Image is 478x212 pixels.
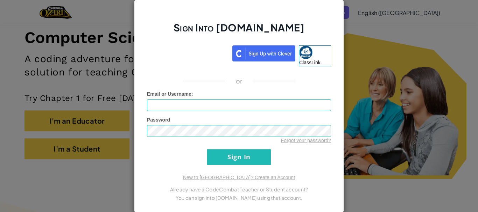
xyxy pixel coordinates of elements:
[147,193,331,202] p: You can sign into [DOMAIN_NAME] using that account.
[143,45,232,60] iframe: Sign in with Google Button
[281,138,331,143] a: Forgot your password?
[207,149,271,165] input: Sign In
[147,91,191,97] span: Email or Username
[299,46,312,59] img: classlink-logo-small.png
[147,117,170,123] span: Password
[236,77,242,85] p: or
[232,45,295,61] img: clever_sso_button@2x.png
[147,90,193,97] label: :
[147,21,331,41] h2: Sign Into [DOMAIN_NAME]
[183,175,295,180] a: New to [GEOGRAPHIC_DATA]? Create an Account
[299,60,321,65] span: ClassLink
[147,185,331,193] p: Already have a CodeCombat Teacher or Student account?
